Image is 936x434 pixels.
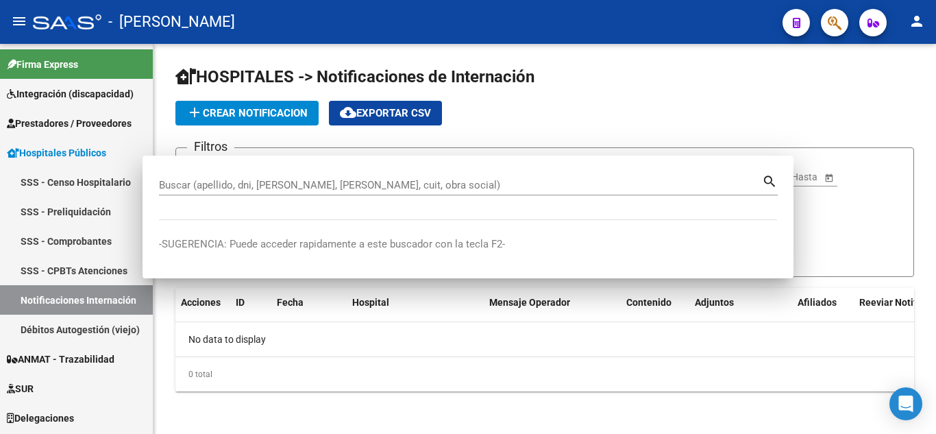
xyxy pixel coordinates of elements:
datatable-header-cell: Acciones [175,288,230,317]
datatable-header-cell: Afiliados [792,288,854,317]
span: Adjuntos [695,297,734,308]
datatable-header-cell: Adjuntos [689,288,792,317]
div: Open Intercom Messenger [889,387,922,420]
span: Contenido [626,297,672,308]
button: Open calendar [822,170,836,184]
span: - [PERSON_NAME] [108,7,235,37]
span: Crear Notificacion [186,107,308,119]
mat-icon: search [762,172,778,189]
datatable-header-cell: Hospital [347,288,484,317]
span: ID [236,297,245,308]
span: Mensaje Operador [489,297,570,308]
div: 0 total [175,357,914,391]
mat-icon: menu [11,13,27,29]
span: Hospitales Públicos [7,145,106,160]
h3: Filtros [187,137,234,156]
span: Fecha [277,297,304,308]
span: Firma Express [7,57,78,72]
span: Acciones [181,297,221,308]
span: HOSPITALES -> Notificaciones de Internación [175,67,534,86]
mat-icon: cloud_download [340,104,356,121]
span: Delegaciones [7,411,74,426]
span: Prestadores / Proveedores [7,116,132,131]
span: Exportar CSV [340,107,431,119]
mat-icon: add [186,104,203,121]
span: Integración (discapacidad) [7,86,134,101]
span: SUR [7,381,34,396]
mat-icon: person [909,13,925,29]
datatable-header-cell: ID [230,288,271,317]
div: No data to display [175,322,914,357]
span: Hospital [352,297,389,308]
span: Afiliados [798,297,837,308]
datatable-header-cell: Contenido [621,288,689,317]
datatable-header-cell: Fecha [271,288,347,317]
span: ANMAT - Trazabilidad [7,352,114,367]
datatable-header-cell: Mensaje Operador [484,288,621,317]
p: -SUGERENCIA: Puede acceder rapidamente a este buscador con la tecla F2- [159,237,777,252]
